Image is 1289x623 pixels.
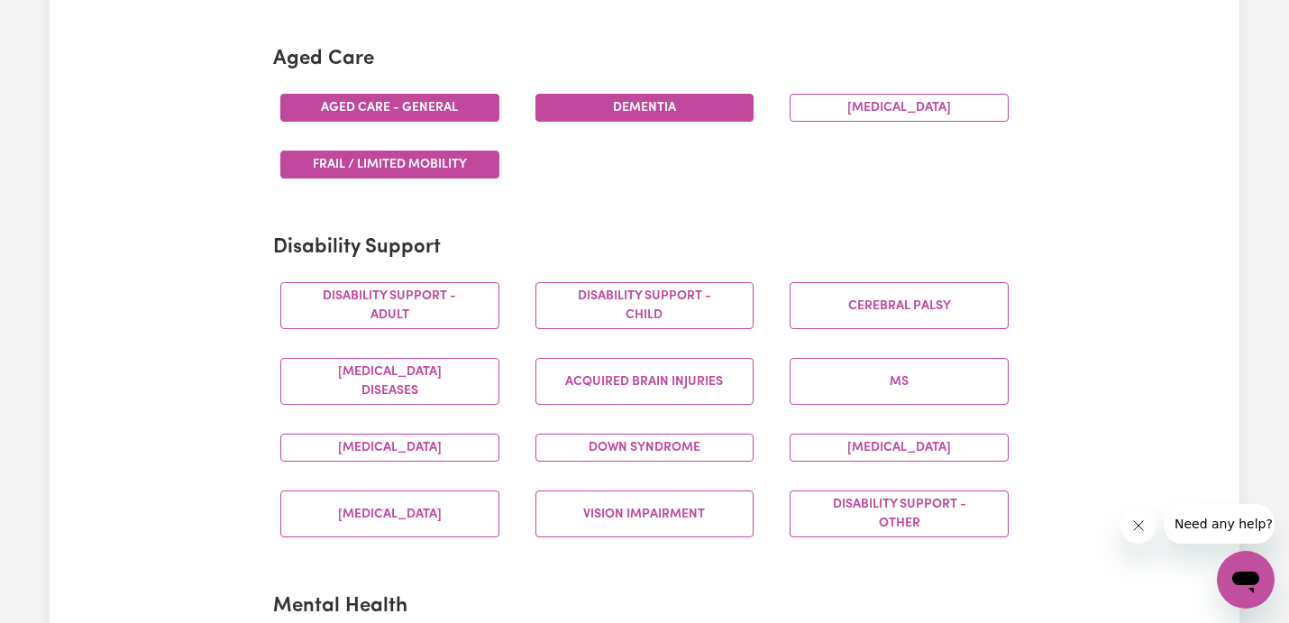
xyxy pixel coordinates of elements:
button: Vision impairment [535,490,754,537]
iframe: Message from company [1164,504,1275,544]
h2: Disability Support [273,236,1016,261]
button: [MEDICAL_DATA] [790,94,1009,122]
button: [MEDICAL_DATA] Diseases [280,358,499,405]
iframe: Close message [1120,508,1156,544]
iframe: Button to launch messaging window [1217,551,1275,609]
button: [MEDICAL_DATA] [280,490,499,537]
button: MS [790,358,1009,405]
button: Disability support - Child [535,282,754,329]
button: Aged care - General [280,94,499,122]
button: Disability support - Adult [280,282,499,329]
button: [MEDICAL_DATA] [280,434,499,462]
button: [MEDICAL_DATA] [790,434,1009,462]
button: Dementia [535,94,754,122]
button: Frail / limited mobility [280,151,499,179]
h2: Mental Health [273,595,1016,619]
button: Acquired Brain Injuries [535,358,754,405]
button: Disability support - Other [790,490,1009,537]
button: Cerebral Palsy [790,282,1009,329]
h2: Aged Care [273,48,1016,72]
button: Down syndrome [535,434,754,462]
